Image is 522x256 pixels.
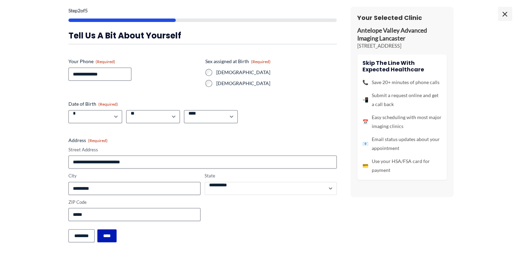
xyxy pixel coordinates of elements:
li: Use your HSA/FSA card for payment [362,157,442,175]
li: Easy scheduling with most major imaging clinics [362,113,442,131]
p: Antelope Valley Advanced Imaging Lancaster [357,27,447,43]
p: [STREET_ADDRESS] [357,43,447,49]
span: 📧 [362,139,368,148]
span: (Required) [88,138,108,143]
span: (Required) [96,59,115,64]
span: 💳 [362,161,368,170]
span: 📲 [362,95,368,104]
label: [DEMOGRAPHIC_DATA] [216,80,337,87]
label: City [68,173,200,179]
span: (Required) [251,59,271,64]
h4: Skip the line with Expected Healthcare [362,60,442,73]
span: × [498,7,512,21]
li: Save 20+ minutes of phone calls [362,78,442,87]
legend: Address [68,137,108,144]
legend: Sex assigned at Birth [205,58,271,65]
label: Street Address [68,147,337,153]
li: Email status updates about your appointment [362,135,442,153]
label: Your Phone [68,58,200,65]
label: ZIP Code [68,199,200,206]
span: 2 [78,8,80,13]
span: 📅 [362,117,368,126]
h3: Tell us a bit about yourself [68,30,337,41]
label: [DEMOGRAPHIC_DATA] [216,69,337,76]
p: Step of [68,8,337,13]
legend: Date of Birth [68,101,118,107]
span: 5 [85,8,88,13]
li: Submit a request online and get a call back [362,91,442,109]
label: State [205,173,337,179]
span: 📞 [362,78,368,87]
h3: Your Selected Clinic [357,14,447,22]
span: (Required) [98,102,118,107]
